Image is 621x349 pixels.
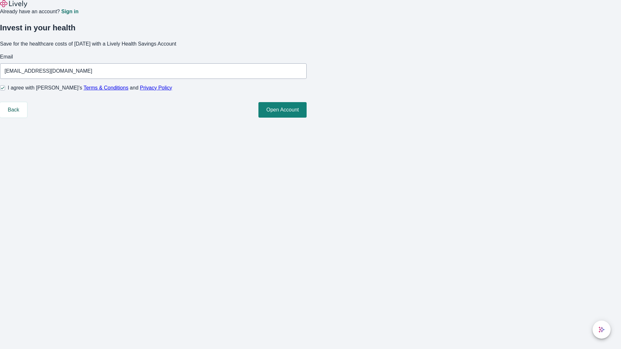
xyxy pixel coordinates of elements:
button: Open Account [258,102,307,118]
a: Privacy Policy [140,85,172,90]
a: Terms & Conditions [83,85,128,90]
span: I agree with [PERSON_NAME]’s and [8,84,172,92]
svg: Lively AI Assistant [598,326,605,333]
button: chat [593,321,611,339]
a: Sign in [61,9,78,14]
